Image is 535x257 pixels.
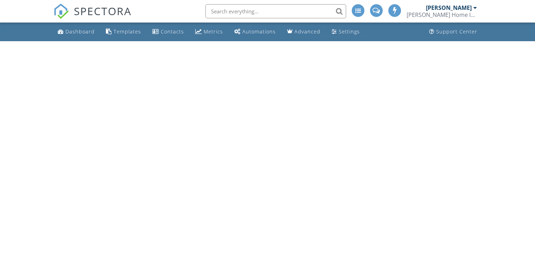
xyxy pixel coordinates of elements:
a: Metrics [192,25,226,38]
div: Settings [339,28,360,35]
div: Dashboard [65,28,95,35]
div: Automations [242,28,276,35]
a: Support Center [426,25,480,38]
a: Advanced [284,25,323,38]
div: [PERSON_NAME] [426,4,472,11]
img: The Best Home Inspection Software - Spectora [53,4,69,19]
div: Advanced [294,28,320,35]
div: Metrics [204,28,223,35]
div: Support Center [436,28,477,35]
a: Automations (Basic) [231,25,279,38]
a: Templates [103,25,144,38]
a: Settings [329,25,363,38]
div: Duran Home Inspections [407,11,477,18]
span: SPECTORA [74,4,132,18]
a: Contacts [149,25,187,38]
div: Contacts [161,28,184,35]
a: Dashboard [55,25,97,38]
a: SPECTORA [53,10,132,24]
div: Templates [114,28,141,35]
input: Search everything... [205,4,346,18]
